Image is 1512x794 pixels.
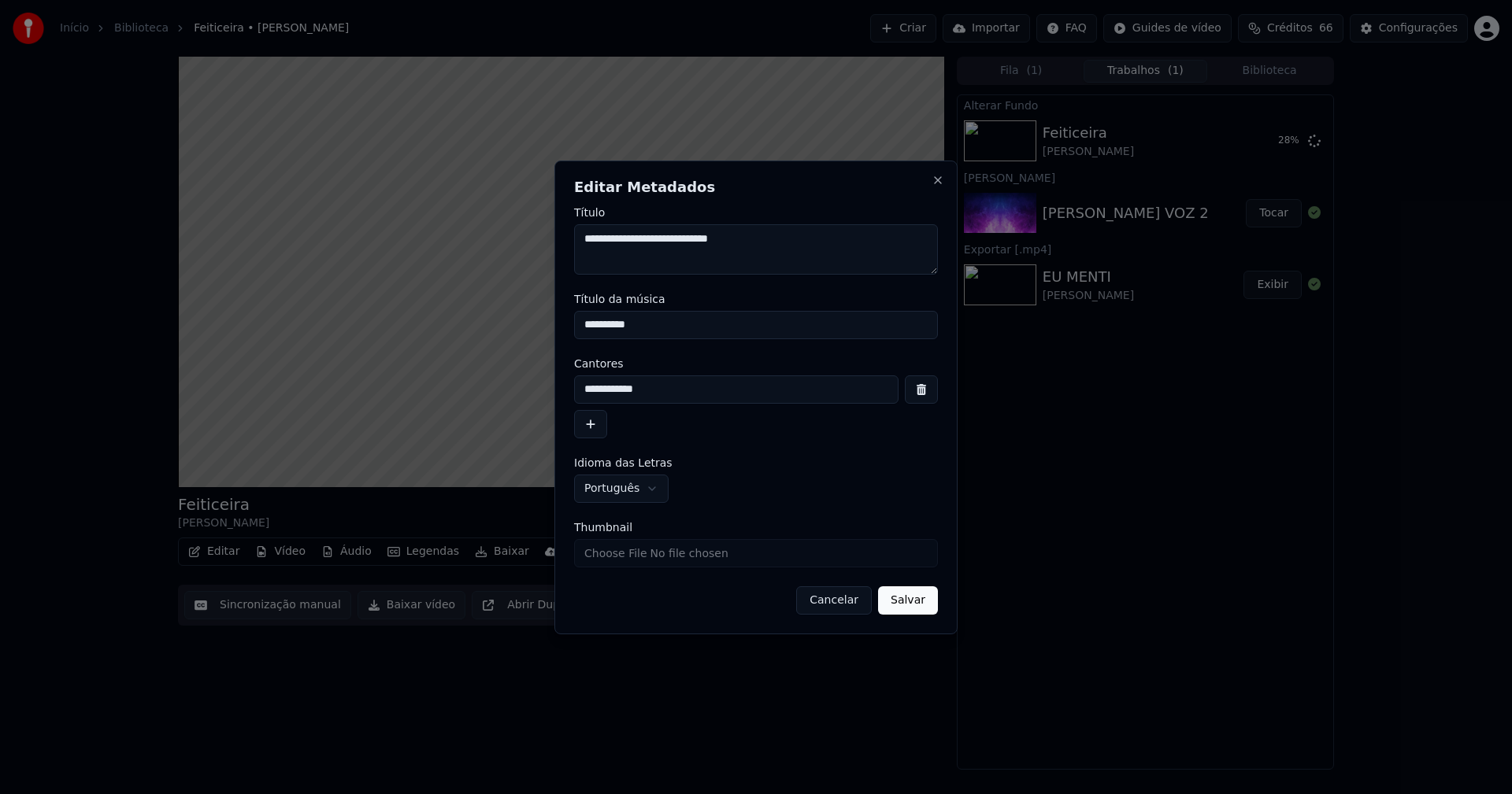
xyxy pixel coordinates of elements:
[878,586,938,615] button: Salvar
[796,586,872,615] button: Cancelar
[574,294,938,305] label: Título da música
[574,522,632,533] span: Thumbnail
[574,457,673,468] span: Idioma das Letras
[574,180,938,194] h2: Editar Metadados
[574,358,938,369] label: Cantores
[574,207,938,218] label: Título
